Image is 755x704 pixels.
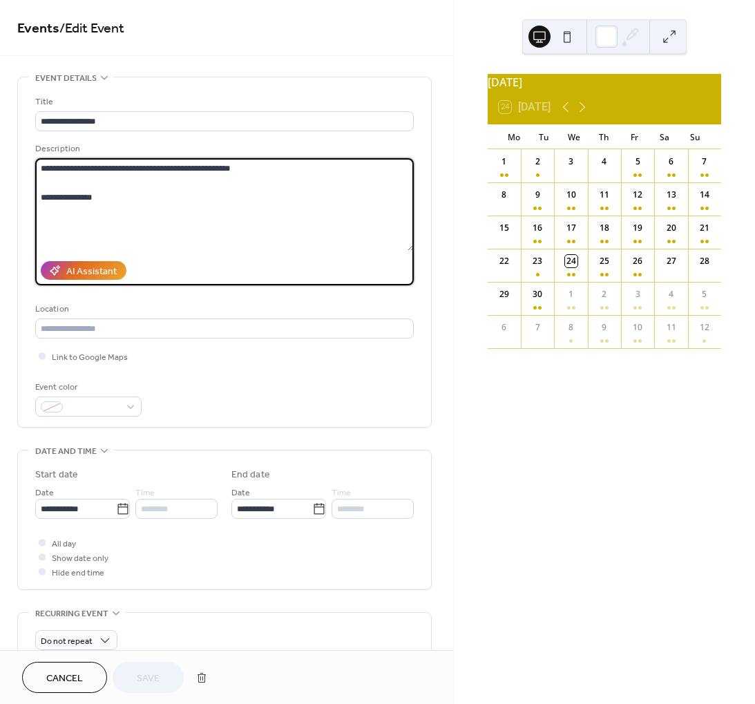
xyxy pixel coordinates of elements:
[531,255,544,267] div: 23
[631,255,644,267] div: 26
[680,124,710,149] div: Su
[698,189,711,201] div: 14
[66,265,117,279] div: AI Assistant
[665,155,678,168] div: 6
[589,124,620,149] div: Th
[35,444,97,459] span: Date and time
[499,124,529,149] div: Mo
[17,15,59,42] a: Events
[631,288,644,301] div: 3
[665,222,678,234] div: 20
[559,124,589,149] div: We
[565,222,577,234] div: 17
[529,124,560,149] div: Tu
[35,486,54,500] span: Date
[620,124,650,149] div: Fr
[41,261,126,280] button: AI Assistant
[698,155,711,168] div: 7
[565,155,577,168] div: 3
[52,551,108,566] span: Show date only
[598,288,611,301] div: 2
[598,255,611,267] div: 25
[488,74,721,91] div: [DATE]
[498,321,510,334] div: 6
[52,566,104,580] span: Hide end time
[59,15,124,42] span: / Edit Event
[35,142,411,156] div: Description
[531,222,544,234] div: 16
[531,189,544,201] div: 9
[631,222,644,234] div: 19
[631,189,644,201] div: 12
[698,321,711,334] div: 12
[41,634,93,649] span: Do not repeat
[52,537,76,551] span: All day
[498,155,510,168] div: 1
[598,155,611,168] div: 4
[665,321,678,334] div: 11
[332,486,351,500] span: Time
[650,124,680,149] div: Sa
[531,288,544,301] div: 30
[531,155,544,168] div: 2
[665,189,678,201] div: 13
[698,222,711,234] div: 21
[665,255,678,267] div: 27
[565,288,577,301] div: 1
[531,321,544,334] div: 7
[598,189,611,201] div: 11
[498,255,510,267] div: 22
[35,380,139,394] div: Event color
[35,607,108,621] span: Recurring event
[631,155,644,168] div: 5
[52,350,128,365] span: Link to Google Maps
[565,321,577,334] div: 8
[498,288,510,301] div: 29
[35,468,78,482] div: Start date
[565,189,577,201] div: 10
[498,189,510,201] div: 8
[231,468,270,482] div: End date
[598,321,611,334] div: 9
[698,255,711,267] div: 28
[498,222,510,234] div: 15
[46,672,83,686] span: Cancel
[598,222,611,234] div: 18
[631,321,644,334] div: 10
[35,302,411,316] div: Location
[135,486,155,500] span: Time
[35,95,411,109] div: Title
[665,288,678,301] div: 4
[231,486,250,500] span: Date
[35,71,97,86] span: Event details
[698,288,711,301] div: 5
[22,662,107,693] button: Cancel
[565,255,577,267] div: 24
